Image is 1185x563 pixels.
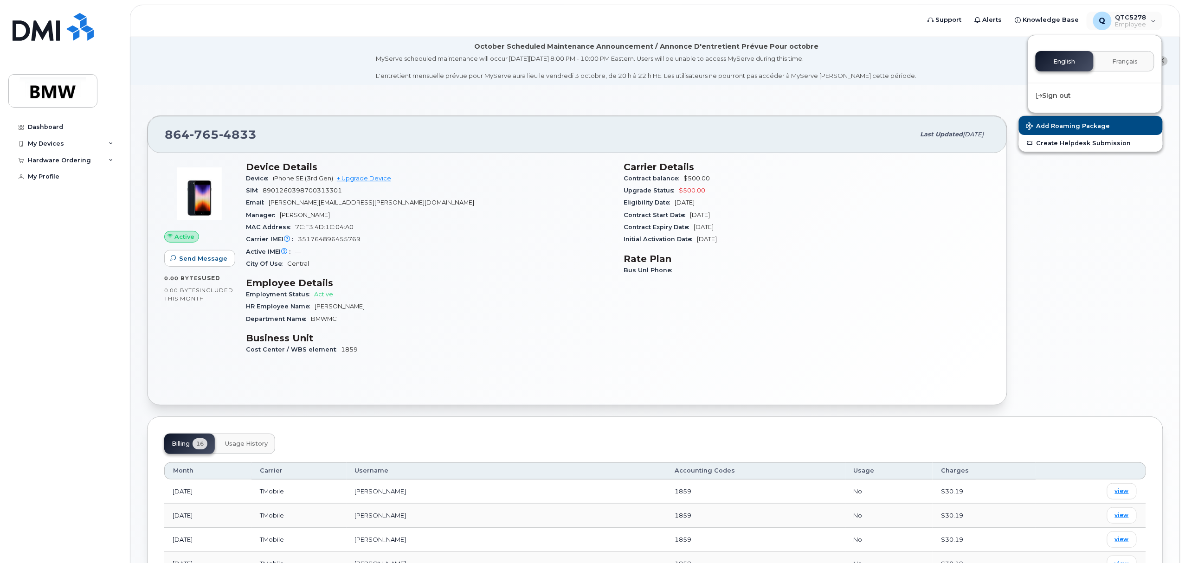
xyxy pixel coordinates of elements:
[933,462,1036,479] th: Charges
[474,42,818,51] div: October Scheduled Maintenance Announcement / Annonce D'entretient Prévue Pour octobre
[246,211,280,218] span: Manager
[1145,523,1178,556] iframe: Messenger Launcher
[675,487,691,495] span: 1859
[845,462,933,479] th: Usage
[845,504,933,528] td: No
[311,315,337,322] span: BMWMC
[225,440,268,448] span: Usage History
[269,199,474,206] span: [PERSON_NAME][EMAIL_ADDRESS][PERSON_NAME][DOMAIN_NAME]
[164,287,233,302] span: included this month
[697,236,717,243] span: [DATE]
[287,260,309,267] span: Central
[941,535,1028,544] div: $30.19
[694,224,714,230] span: [DATE]
[1115,487,1129,495] span: view
[251,462,346,479] th: Carrier
[690,211,710,218] span: [DATE]
[164,462,251,479] th: Month
[963,131,984,138] span: [DATE]
[175,232,195,241] span: Active
[675,512,691,519] span: 1859
[164,287,200,294] span: 0.00 Bytes
[1019,135,1163,152] a: Create Helpdesk Submission
[845,480,933,504] td: No
[941,487,1028,496] div: $30.19
[246,277,612,288] h3: Employee Details
[624,187,679,194] span: Upgrade Status
[246,291,314,298] span: Employment Status
[164,528,251,552] td: [DATE]
[246,333,612,344] h3: Business Unit
[921,131,963,138] span: Last updated
[263,187,342,194] span: 8901260398700313301
[295,224,354,230] span: 7C:F3:4D:1C:04:A0
[1113,58,1138,65] span: Français
[1115,535,1129,544] span: view
[314,291,333,298] span: Active
[202,275,220,281] span: used
[295,248,301,255] span: —
[679,187,705,194] span: $500.00
[164,480,251,504] td: [DATE]
[624,253,990,264] h3: Rate Plan
[624,267,676,274] span: Bus Unl Phone
[298,236,361,243] span: 351764896455769
[1019,116,1163,135] button: Add Roaming Package
[246,161,612,173] h3: Device Details
[246,346,341,353] span: Cost Center / WBS element
[675,199,695,206] span: [DATE]
[251,480,346,504] td: TMobile
[1107,507,1137,524] a: view
[624,236,697,243] span: Initial Activation Date
[246,175,273,182] span: Device
[280,211,330,218] span: [PERSON_NAME]
[165,128,257,141] span: 864
[683,175,710,182] span: $500.00
[1107,483,1137,499] a: view
[164,504,251,528] td: [DATE]
[251,528,346,552] td: TMobile
[1028,87,1162,104] div: Sign out
[246,260,287,267] span: City Of Use
[246,224,295,230] span: MAC Address
[190,128,219,141] span: 765
[246,236,298,243] span: Carrier IMEI
[1026,122,1110,131] span: Add Roaming Package
[1115,511,1129,519] span: view
[1107,531,1137,548] a: view
[246,303,315,310] span: HR Employee Name
[624,161,990,173] h3: Carrier Details
[246,187,263,194] span: SIM
[941,511,1028,520] div: $30.19
[624,211,690,218] span: Contract Start Date
[376,54,917,80] div: MyServe scheduled maintenance will occur [DATE][DATE] 8:00 PM - 10:00 PM Eastern. Users will be u...
[251,504,346,528] td: TMobile
[624,175,683,182] span: Contract balance
[675,536,691,543] span: 1859
[624,224,694,230] span: Contract Expiry Date
[666,462,845,479] th: Accounting Codes
[624,199,675,206] span: Eligibility Date
[273,175,333,182] span: iPhone SE (3rd Gen)
[337,175,391,182] a: + Upgrade Device
[246,248,295,255] span: Active IMEI
[164,250,235,267] button: Send Message
[347,504,667,528] td: [PERSON_NAME]
[219,128,257,141] span: 4833
[179,254,227,263] span: Send Message
[845,528,933,552] td: No
[347,462,667,479] th: Username
[246,315,311,322] span: Department Name
[341,346,358,353] span: 1859
[347,480,667,504] td: [PERSON_NAME]
[315,303,365,310] span: [PERSON_NAME]
[347,528,667,552] td: [PERSON_NAME]
[246,199,269,206] span: Email
[172,166,227,222] img: image20231002-3703462-1angbar.jpeg
[164,275,202,281] span: 0.00 Bytes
